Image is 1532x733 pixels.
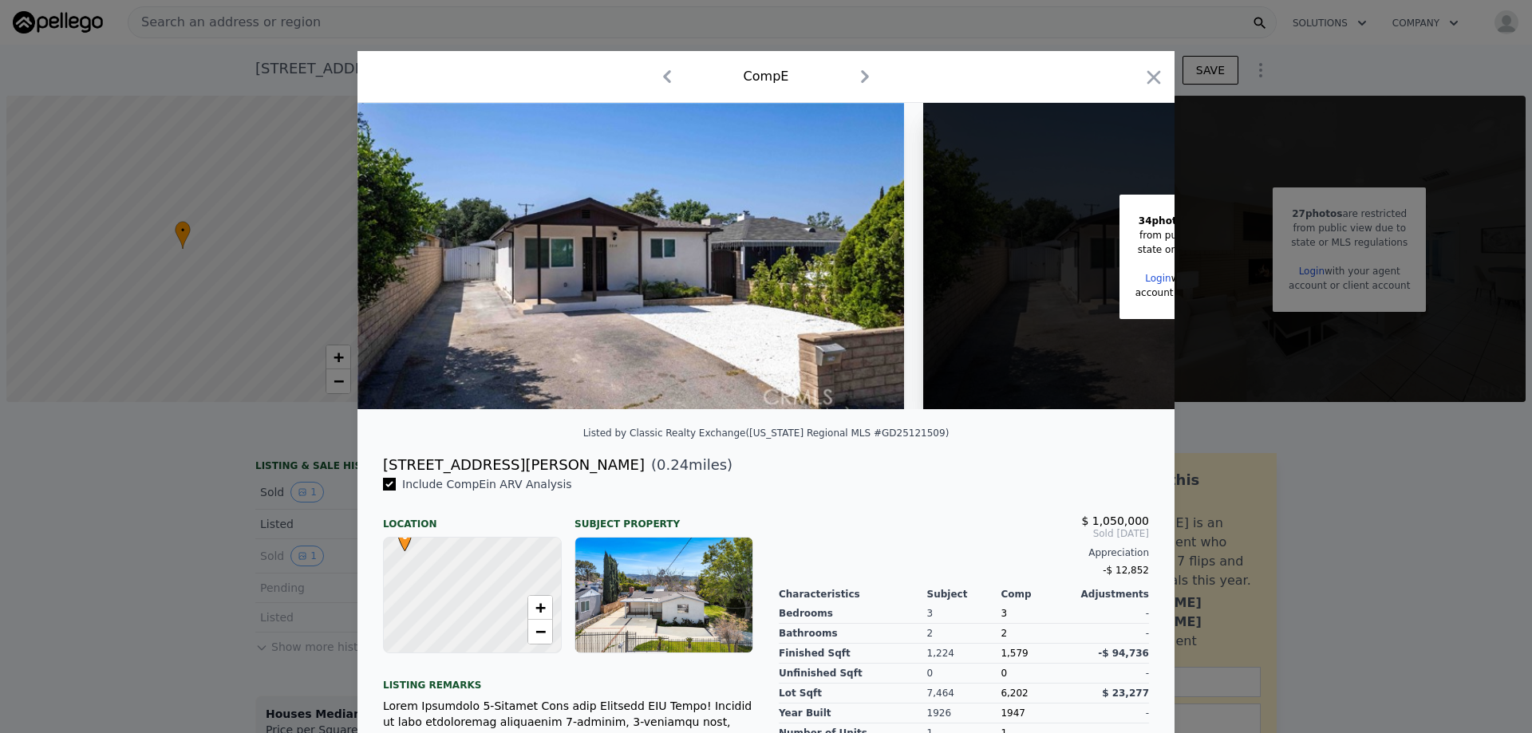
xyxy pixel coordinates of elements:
span: -$ 12,852 [1103,565,1149,576]
span: $ 1,050,000 [1081,514,1149,527]
div: Appreciation [779,546,1149,559]
div: Adjustments [1075,588,1149,601]
div: 1947 [1001,703,1075,723]
span: Include Comp E in ARV Analysis [396,478,578,491]
div: Bathrooms [779,624,927,644]
div: 7,464 [927,684,1001,703]
div: Unfinished Sqft [779,664,927,684]
div: - [1075,604,1149,624]
div: are restricted [1135,214,1257,228]
div: Comp E [744,67,789,86]
span: 1,579 [1001,648,1028,659]
div: from public view due to [1135,228,1257,242]
span: 0.24 [657,456,689,473]
div: 3 [927,604,1001,624]
a: Login [1145,273,1171,284]
div: - [1075,624,1149,644]
div: 2 [927,624,1001,644]
span: ( miles) [645,454,732,476]
span: 34 photos [1139,215,1189,227]
div: Lot Sqft [779,684,927,703]
div: - [1075,664,1149,684]
div: Location [383,505,562,530]
div: • [394,530,404,539]
span: -$ 94,736 [1098,648,1149,659]
span: with your agent [1171,273,1247,284]
div: Characteristics [779,588,927,601]
div: account or client account [1135,286,1257,300]
div: Bedrooms [779,604,927,624]
div: 1926 [927,703,1001,723]
span: 3 [1001,608,1007,619]
div: Finished Sqft [779,644,927,664]
span: $ 23,277 [1102,688,1149,699]
div: - [1075,703,1149,723]
div: 2 [1001,624,1075,644]
div: [STREET_ADDRESS][PERSON_NAME] [383,454,645,476]
span: 0 [1001,668,1007,679]
span: + [535,597,546,617]
img: Property Img [357,103,904,409]
div: state or MLS regulations [1135,242,1257,257]
div: Comp [1001,588,1075,601]
span: Sold [DATE] [779,527,1149,540]
div: Subject [927,588,1001,601]
div: Listing remarks [383,666,753,692]
span: 6,202 [1001,688,1028,699]
div: Listed by Classic Realty Exchange ([US_STATE] Regional MLS #GD25121509) [583,428,950,439]
a: Zoom out [528,620,552,644]
div: Year Built [779,703,927,723]
div: 1,224 [927,644,1001,664]
a: Zoom in [528,596,552,620]
span: − [535,621,546,641]
div: Subject Property [574,505,753,530]
div: 0 [927,664,1001,684]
